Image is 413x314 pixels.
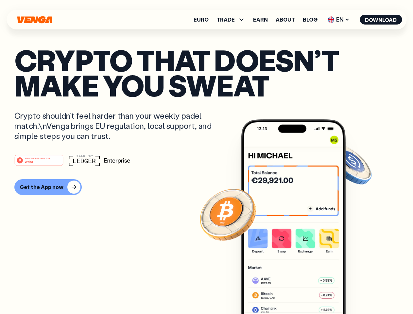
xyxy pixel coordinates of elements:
a: Euro [194,17,209,22]
a: #1 PRODUCT OF THE MONTHWeb3 [14,159,63,167]
div: Get the App now [20,184,63,190]
a: About [276,17,295,22]
img: flag-uk [328,16,334,23]
svg: Home [16,16,53,24]
a: Earn [253,17,268,22]
span: TRADE [216,16,245,24]
p: Crypto shouldn’t feel harder than your weekly padel match.\nVenga brings EU regulation, local sup... [14,111,221,141]
p: Crypto that doesn’t make you sweat [14,47,399,97]
button: Get the App now [14,179,82,195]
span: EN [325,14,352,25]
a: Blog [303,17,318,22]
img: Bitcoin [198,185,257,244]
button: Download [360,15,402,25]
a: Get the App now [14,179,399,195]
span: TRADE [216,17,235,22]
tspan: #1 PRODUCT OF THE MONTH [25,157,50,159]
tspan: Web3 [25,160,33,163]
img: USDC coin [326,141,373,188]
